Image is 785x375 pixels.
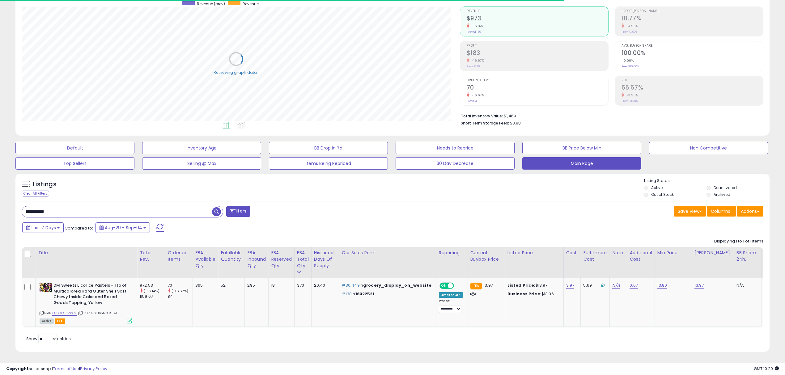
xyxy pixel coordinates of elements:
a: 13.97 [694,282,704,289]
h2: 100.00% [622,49,763,58]
button: Actions [737,206,763,217]
a: 0.67 [630,282,638,289]
button: Filters [226,206,250,217]
button: BB Drop in 7d [269,142,388,154]
div: 365 [195,283,213,288]
div: Fulfillment Cost [583,250,607,263]
div: Total Rev. [140,250,162,263]
span: Show: entries [26,336,71,342]
div: 52 [221,283,240,288]
span: Profit [467,44,608,48]
small: Prev: 100.00% [622,65,639,68]
div: FBA Available Qty [195,250,215,269]
span: Aug-29 - Sep-04 [105,225,142,231]
div: FBA Reserved Qty [271,250,292,269]
a: B0CXF932WM [52,310,77,316]
div: Listed Price [507,250,561,256]
div: 5.69 [583,283,605,288]
span: Revenue [467,10,608,13]
span: ROI [622,79,763,82]
button: Default [15,142,134,154]
div: $13.97 [507,283,559,288]
small: -16.14% [469,24,483,28]
button: BB Price Below Min [522,142,641,154]
img: 51cEYI5ovtL._SL40_.jpg [40,283,52,292]
div: BB Share 24h. [736,250,759,263]
a: 13.80 [657,282,667,289]
strong: Copyright [6,366,29,372]
div: Cost [566,250,578,256]
div: 20.40 [314,283,334,288]
label: Active [651,185,663,190]
p: Listing States: [644,178,770,184]
small: -3.96% [624,93,638,98]
div: Min Price [657,250,689,256]
h2: 65.67% [622,84,763,92]
div: 370 [297,283,307,288]
button: Main Page [522,157,641,170]
label: Archived [714,192,730,197]
div: Current Buybox Price [470,250,502,263]
h2: $973 [467,15,608,23]
div: [PERSON_NAME] [694,250,731,256]
div: Cur Sales Rank [342,250,434,256]
button: Inventory Age [142,142,261,154]
span: 13.97 [483,282,493,288]
div: Additional Cost [630,250,652,263]
button: Aug-29 - Sep-04 [95,222,150,233]
a: Privacy Policy [80,366,107,372]
span: Ordered Items [467,79,608,82]
p: in [342,291,431,297]
div: 70 [168,283,193,288]
a: N/A [612,282,620,289]
span: #30,449 [342,282,360,288]
small: (-16.67%) [172,289,188,293]
b: Total Inventory Value: [461,113,503,119]
div: 84 [168,294,193,299]
div: $13.96 [507,291,559,297]
small: Prev: 68.38% [622,99,638,103]
button: Non Competitive [649,142,768,154]
span: ON [440,283,448,289]
div: FBA Total Qty [297,250,309,269]
small: 0.00% [622,58,634,63]
div: Amazon AI * [439,292,463,298]
span: 16322521 [355,291,374,297]
button: Needs to Reprice [396,142,515,154]
div: Repricing [439,250,465,256]
div: Note [612,250,624,256]
p: in [342,283,431,288]
label: Deactivated [714,185,737,190]
h2: 18.77% [622,15,763,23]
small: FBA [470,283,482,289]
div: FBA inbound Qty [247,250,266,269]
div: Historical Days Of Supply [314,250,337,269]
span: $0.98 [510,120,521,126]
div: ASIN: [40,283,132,323]
button: 30 Day Decrease [396,157,515,170]
button: Last 7 Days [22,222,64,233]
button: Items Being Repriced [269,157,388,170]
span: | SKU: 98-I4SN-C9D3 [78,310,117,315]
b: Listed Price: [507,282,536,288]
div: 1159.67 [140,294,165,299]
label: Out of Stock [651,192,674,197]
small: Prev: 19.67% [622,30,637,34]
div: seller snap | | [6,366,107,372]
div: Title [38,250,134,256]
a: Terms of Use [53,366,79,372]
button: Columns [707,206,736,217]
small: Prev: $228 [467,65,480,68]
div: Fulfillable Quantity [221,250,242,263]
small: (-16.14%) [144,289,159,293]
h5: Listings [33,180,57,189]
button: Top Sellers [15,157,134,170]
div: Preset: [439,299,463,313]
small: Prev: $1,160 [467,30,481,34]
div: Displaying 1 to 1 of 1 items [714,238,763,244]
div: Clear All Filters [22,191,49,196]
h2: $183 [467,49,608,58]
small: Prev: 84 [467,99,477,103]
div: N/A [736,283,757,288]
span: Compared to: [65,225,93,231]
